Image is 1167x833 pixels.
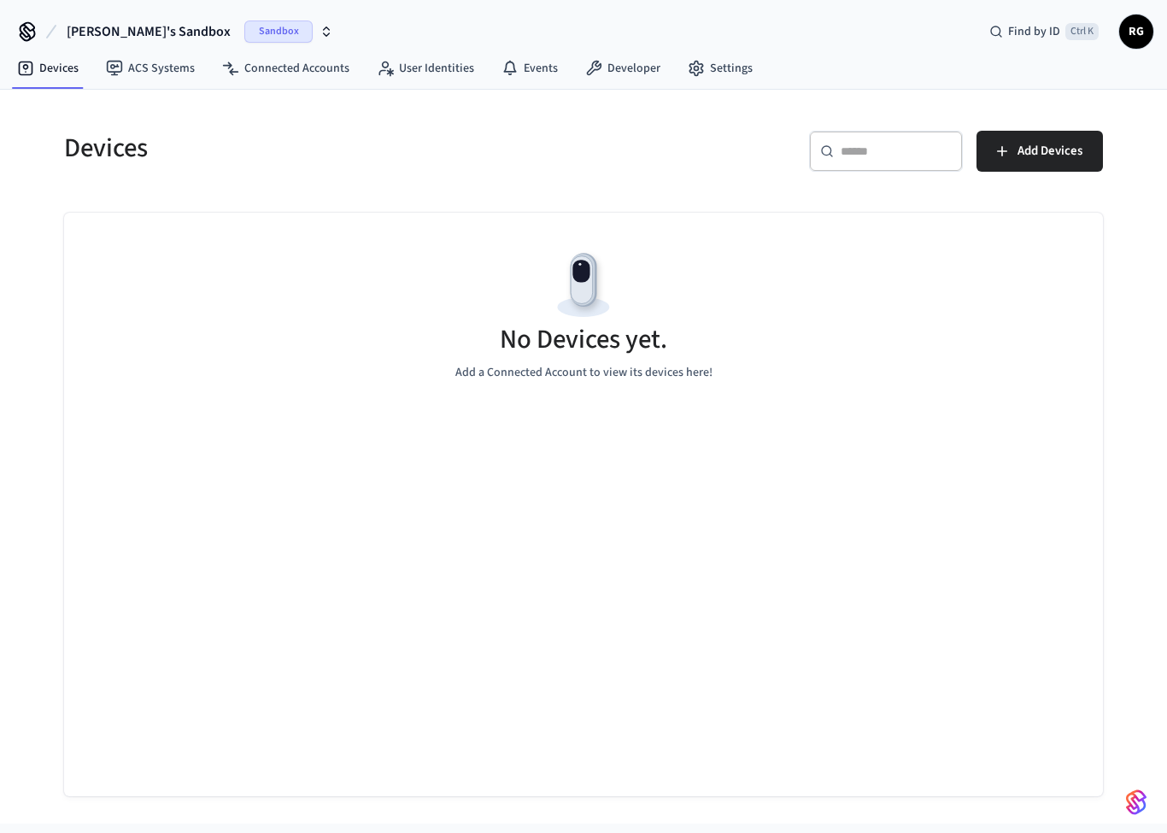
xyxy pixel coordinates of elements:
a: ACS Systems [92,53,208,84]
a: Developer [572,53,674,84]
a: Settings [674,53,766,84]
span: RG [1121,16,1152,47]
img: Devices Empty State [545,247,622,324]
span: Sandbox [244,21,313,43]
a: User Identities [363,53,488,84]
button: Add Devices [976,131,1103,172]
button: RG [1119,15,1153,49]
h5: Devices [64,131,573,166]
a: Devices [3,53,92,84]
div: Find by IDCtrl K [976,16,1112,47]
p: Add a Connected Account to view its devices here! [455,364,713,382]
a: Connected Accounts [208,53,363,84]
span: [PERSON_NAME]'s Sandbox [67,21,231,42]
span: Find by ID [1008,23,1060,40]
span: Ctrl K [1065,23,1099,40]
h5: No Devices yet. [500,322,667,357]
img: SeamLogoGradient.69752ec5.svg [1126,789,1146,816]
a: Events [488,53,572,84]
span: Add Devices [1017,140,1082,162]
